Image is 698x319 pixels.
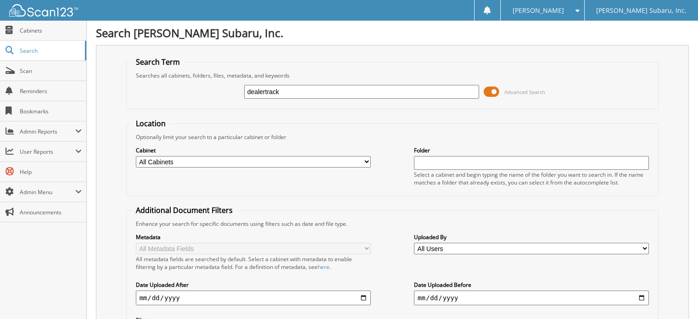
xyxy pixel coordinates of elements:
span: Scan [20,67,82,75]
span: Bookmarks [20,107,82,115]
h1: Search [PERSON_NAME] Subaru, Inc. [96,25,689,40]
iframe: Chat Widget [652,275,698,319]
span: Admin Menu [20,188,75,196]
span: Help [20,168,82,176]
img: scan123-logo-white.svg [9,4,78,17]
span: Advanced Search [504,89,545,95]
a: here [318,263,329,271]
span: Admin Reports [20,128,75,135]
span: Search [20,47,80,55]
div: Enhance your search for specific documents using filters such as date and file type. [131,220,654,228]
label: Uploaded By [414,233,649,241]
label: Cabinet [136,146,371,154]
div: Optionally limit your search to a particular cabinet or folder [131,133,654,141]
legend: Additional Document Filters [131,205,237,215]
span: [PERSON_NAME] Subaru, Inc. [596,8,687,13]
div: All metadata fields are searched by default. Select a cabinet with metadata to enable filtering b... [136,255,371,271]
span: User Reports [20,148,75,156]
input: end [414,291,649,305]
label: Date Uploaded Before [414,281,649,289]
span: Announcements [20,208,82,216]
legend: Location [131,118,170,129]
label: Date Uploaded After [136,281,371,289]
label: Metadata [136,233,371,241]
div: Select a cabinet and begin typing the name of the folder you want to search in. If the name match... [414,171,649,186]
label: Folder [414,146,649,154]
legend: Search Term [131,57,184,67]
input: start [136,291,371,305]
span: Cabinets [20,27,82,34]
span: Reminders [20,87,82,95]
div: Searches all cabinets, folders, files, metadata, and keywords [131,72,654,79]
span: [PERSON_NAME] [512,8,564,13]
